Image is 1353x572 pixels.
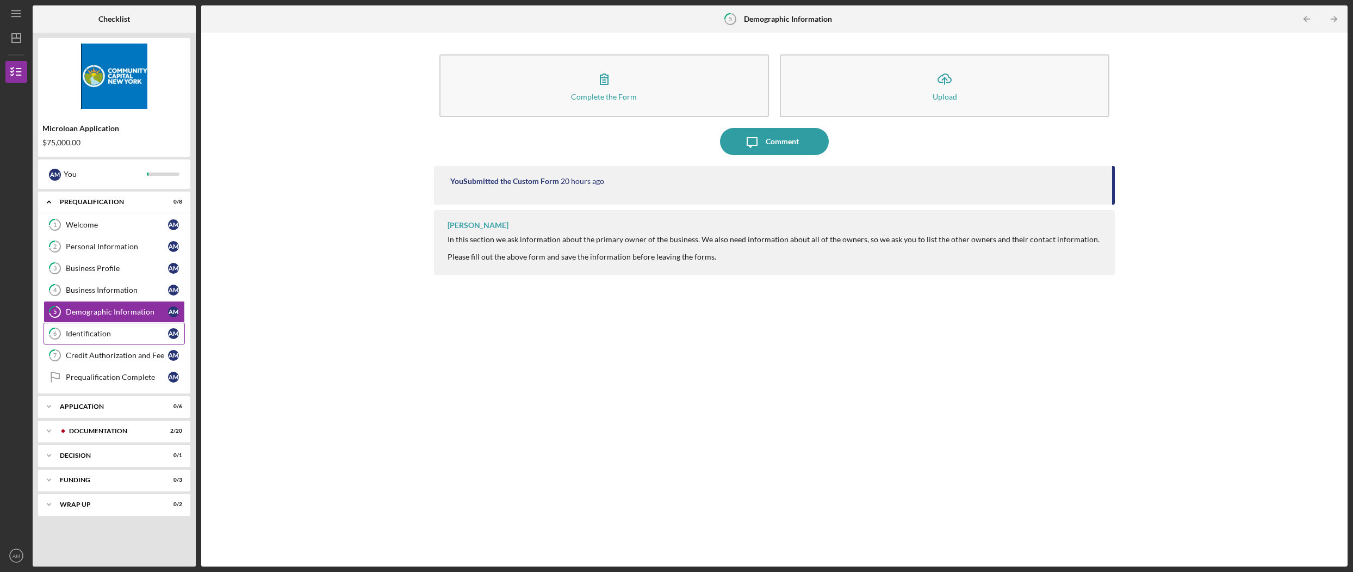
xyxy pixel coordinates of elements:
[42,124,186,133] div: Microloan Application
[42,138,186,147] div: $75,000.00
[448,235,1100,261] div: In this section we ask information about the primary owner of the business. We also need informat...
[53,287,57,294] tspan: 4
[163,199,182,205] div: 0 / 8
[44,323,185,345] a: 6IdentificationAM
[49,169,61,181] div: A M
[69,428,155,434] div: Documentation
[66,286,168,294] div: Business Information
[98,15,130,23] b: Checklist
[168,372,179,383] div: A M
[44,301,185,323] a: 5Demographic InformationAM
[64,165,147,183] div: You
[53,265,57,272] tspan: 3
[168,219,179,230] div: A M
[439,54,769,117] button: Complete the Form
[53,352,57,359] tspan: 7
[44,257,185,279] a: 3Business ProfileAM
[44,279,185,301] a: 4Business InformationAM
[163,428,182,434] div: 2 / 20
[66,242,168,251] div: Personal Information
[448,221,508,230] div: [PERSON_NAME]
[720,128,829,155] button: Comment
[53,330,57,337] tspan: 6
[66,329,168,338] div: Identification
[5,545,27,567] button: AM
[561,177,604,186] time: 2025-10-12 15:44
[44,214,185,236] a: 1WelcomeAM
[168,306,179,317] div: A M
[168,241,179,252] div: A M
[66,264,168,273] div: Business Profile
[168,328,179,339] div: A M
[60,199,155,205] div: Prequalification
[163,452,182,459] div: 0 / 1
[53,243,57,250] tspan: 2
[163,501,182,508] div: 0 / 2
[780,54,1109,117] button: Upload
[53,222,57,229] tspan: 1
[13,553,20,559] text: AM
[66,220,168,229] div: Welcome
[66,351,168,360] div: Credit Authorization and Fee
[168,263,179,274] div: A M
[60,452,155,459] div: Decision
[163,403,182,410] div: 0 / 6
[66,373,168,382] div: Prequalification Complete
[60,403,155,410] div: Application
[168,350,179,361] div: A M
[744,15,832,23] b: Demographic Information
[44,366,185,388] a: Prequalification CompleteAM
[38,44,190,109] img: Product logo
[44,236,185,257] a: 2Personal InformationAM
[168,285,179,296] div: A M
[66,307,168,316] div: Demographic Information
[60,501,155,508] div: Wrap up
[53,309,57,316] tspan: 5
[729,15,732,22] tspan: 5
[450,177,559,186] div: You Submitted the Custom Form
[163,477,182,483] div: 0 / 3
[44,345,185,366] a: 7Credit Authorization and FeeAM
[766,128,799,155] div: Comment
[60,477,155,483] div: Funding
[933,93,957,101] div: Upload
[571,93,637,101] div: Complete the Form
